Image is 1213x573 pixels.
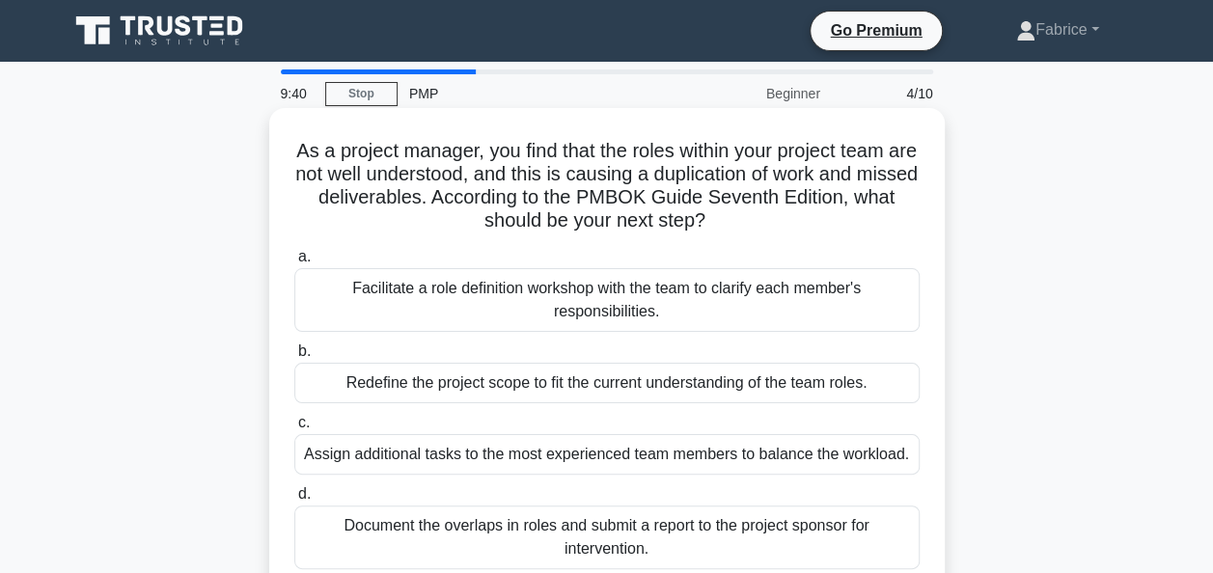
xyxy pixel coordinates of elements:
span: c. [298,414,310,430]
div: Redefine the project scope to fit the current understanding of the team roles. [294,363,920,403]
div: Facilitate a role definition workshop with the team to clarify each member's responsibilities. [294,268,920,332]
div: Beginner [663,74,832,113]
div: Assign additional tasks to the most experienced team members to balance the workload. [294,434,920,475]
a: Fabrice [970,11,1144,49]
h5: As a project manager, you find that the roles within your project team are not well understood, a... [292,139,922,233]
div: 4/10 [832,74,945,113]
span: b. [298,342,311,359]
a: Stop [325,82,398,106]
div: PMP [398,74,663,113]
a: Go Premium [818,18,933,42]
span: a. [298,248,311,264]
span: d. [298,485,311,502]
div: Document the overlaps in roles and submit a report to the project sponsor for intervention. [294,505,920,569]
div: 9:40 [269,74,325,113]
